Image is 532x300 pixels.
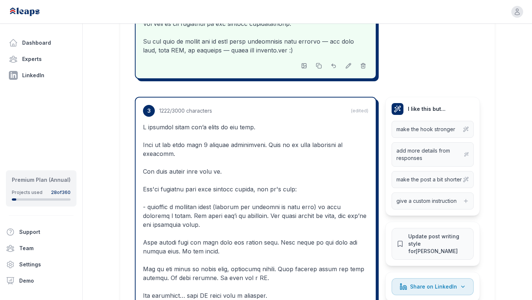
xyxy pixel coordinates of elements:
div: 28 of 360 [51,190,71,195]
button: Support [3,225,74,239]
a: LinkedIn [6,68,76,83]
a: Team [3,241,79,256]
button: Update post writing style for[PERSON_NAME] [392,228,474,260]
button: give a custom instruction [392,192,474,209]
button: Share on LinkedIn [392,278,474,295]
h4: I like this but... [392,103,474,115]
div: Premium Plan (Annual) [12,176,71,184]
span: add more details from responses [396,147,464,162]
button: make the hook stronger [392,121,474,138]
a: Dashboard [6,35,76,50]
img: Leaps [9,4,56,20]
span: give a custom instruction [396,197,457,205]
span: 3 [143,105,155,117]
div: Projects used [12,190,42,195]
a: Experts [6,52,76,67]
a: Settings [3,257,79,272]
div: 1222 /3000 characters [159,107,212,115]
span: (edited) [351,108,368,114]
span: make the post a bit shorter [396,176,462,183]
button: add more details from responses [392,142,474,167]
span: make the hook stronger [396,126,455,133]
a: Demo [3,273,79,288]
span: Update post writing style for [PERSON_NAME] [408,233,469,255]
span: Share on LinkedIn [410,283,457,290]
button: make the post a bit shorter [392,171,474,188]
